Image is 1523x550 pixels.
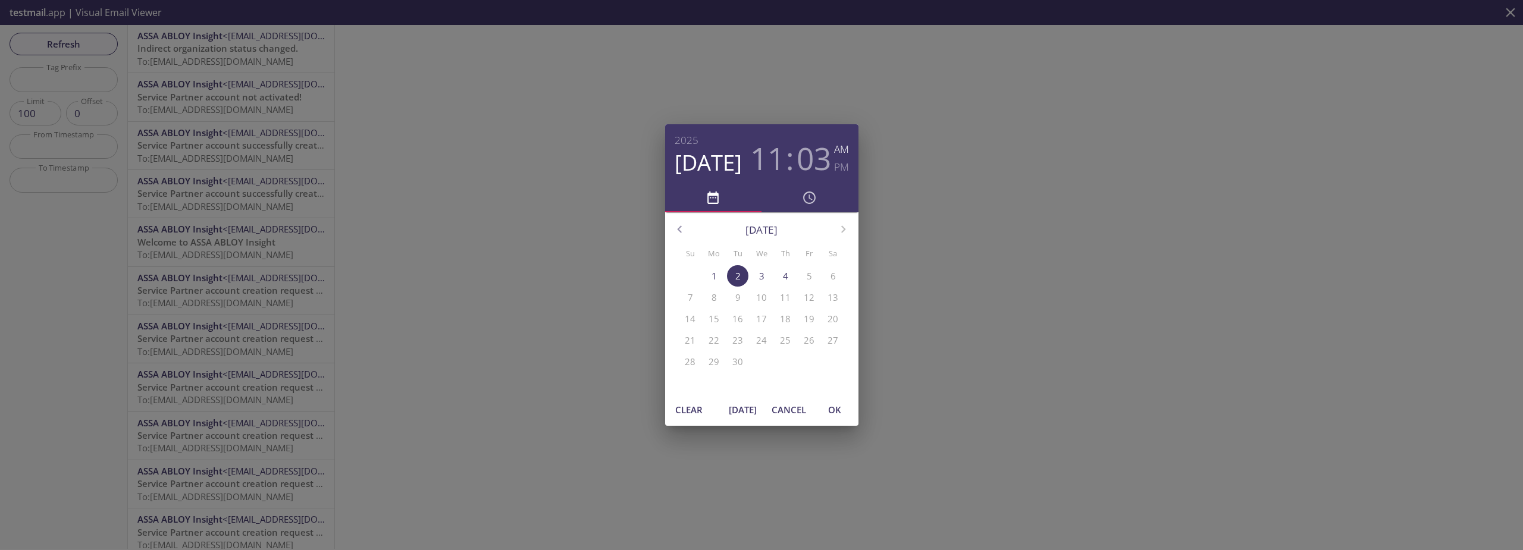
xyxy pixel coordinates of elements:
button: OK [816,398,854,421]
button: [DATE] [675,149,742,176]
button: Cancel [767,398,811,421]
span: Th [775,247,796,260]
span: [DATE] [729,402,757,417]
span: Cancel [772,402,806,417]
span: Su [679,247,701,260]
span: Mo [703,247,725,260]
button: [DATE] [724,398,762,421]
p: 3 [759,270,764,282]
h3: : [786,140,794,176]
button: 2 [727,265,748,287]
button: 11 [750,140,785,176]
span: Clear [675,402,703,417]
span: We [751,247,772,260]
button: 3 [751,265,772,287]
button: AM [834,140,849,158]
p: 4 [783,270,788,282]
button: 03 [797,140,831,176]
button: 2025 [675,131,698,149]
p: [DATE] [694,222,829,238]
span: Tu [727,247,748,260]
span: Fr [798,247,820,260]
p: 2 [735,270,741,282]
button: Clear [670,398,708,421]
button: PM [834,158,849,176]
p: 1 [712,270,717,282]
button: 1 [703,265,725,287]
button: 4 [775,265,796,287]
span: Sa [822,247,844,260]
span: OK [820,402,849,417]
